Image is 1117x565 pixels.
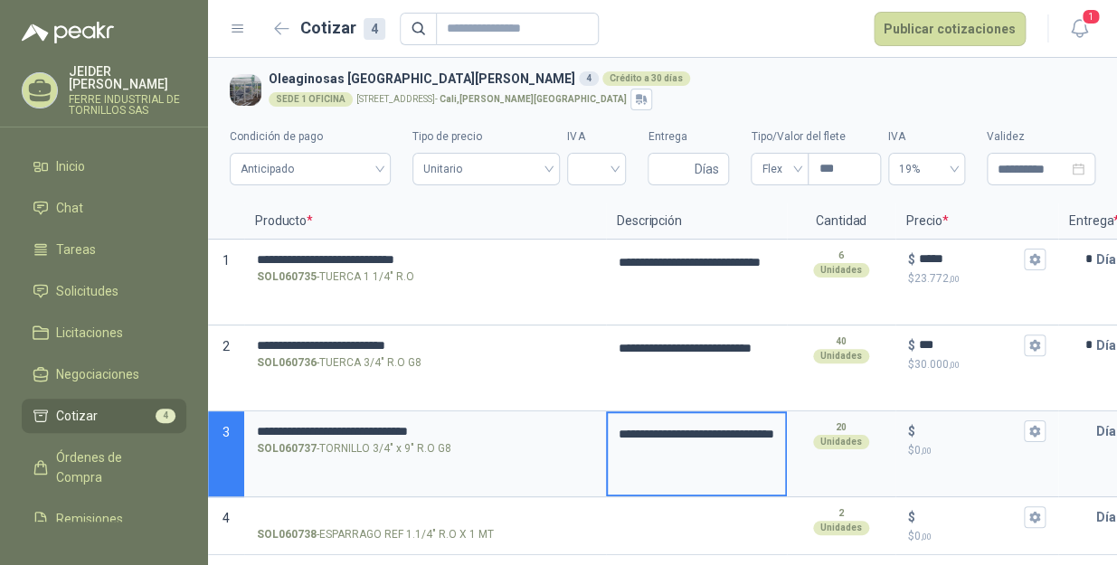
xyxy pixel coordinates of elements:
p: $ [908,528,1046,545]
p: 6 [838,249,844,263]
span: 19% [899,155,954,183]
input: $$0,00 [919,510,1020,523]
p: Precio [895,203,1058,240]
button: $$0,00 [1024,506,1046,528]
a: Inicio [22,149,186,184]
a: Chat [22,191,186,225]
span: Cotizar [56,406,98,426]
strong: SOL060738 [257,526,317,543]
span: ,00 [921,532,932,541]
p: $ [908,507,915,527]
label: Tipo de precio [412,128,561,146]
p: JEIDER [PERSON_NAME] [69,65,186,90]
div: Unidades [813,521,869,535]
p: Producto [244,203,606,240]
button: $$30.000,00 [1024,334,1046,356]
span: Órdenes de Compra [56,447,169,487]
span: ,00 [921,446,932,456]
p: - TORNILLO 3/4" x 9" R.O G8 [257,440,451,457]
span: 3 [222,425,230,439]
img: Company Logo [230,74,261,106]
a: Órdenes de Compra [22,440,186,494]
label: Condición de pago [230,128,391,146]
h3: Oleaginosas [GEOGRAPHIC_DATA][PERSON_NAME] [269,69,1088,89]
a: Solicitudes [22,274,186,308]
div: Unidades [813,263,869,278]
div: 4 [364,18,385,40]
button: Publicar cotizaciones [874,12,1026,46]
a: Licitaciones [22,315,186,350]
input: SOL060735-TUERCA 1 1/4" R.O [257,253,593,267]
span: Licitaciones [56,323,123,343]
label: Entrega [648,128,729,146]
a: Remisiones [22,502,186,536]
p: $ [908,356,1046,373]
span: ,00 [949,274,960,284]
span: Días [694,154,718,184]
span: 0 [914,444,932,457]
input: $$30.000,00 [919,338,1020,352]
label: Validez [987,128,1095,146]
span: 1 [1081,8,1101,25]
p: $ [908,442,1046,459]
label: Tipo/Valor del flete [751,128,881,146]
p: Descripción [606,203,787,240]
strong: SOL060736 [257,354,317,372]
span: Anticipado [241,155,380,183]
span: ,00 [949,360,960,370]
p: 40 [836,334,847,349]
p: 2 [838,506,844,521]
p: $ [908,250,915,269]
p: - TUERCA 3/4" R.O G8 [257,354,421,372]
button: $$23.772,00 [1024,249,1046,270]
p: FERRE INDUSTRIAL DE TORNILLOS SAS [69,94,186,116]
input: $$0,00 [919,424,1020,438]
p: $ [908,335,915,355]
span: 30.000 [914,358,960,371]
h2: Cotizar [300,15,385,41]
p: 20 [836,420,847,435]
strong: SOL060735 [257,268,317,286]
div: SEDE 1 OFICINA [269,92,353,107]
p: $ [908,270,1046,287]
input: $$23.772,00 [919,252,1020,266]
p: $ [908,421,915,441]
div: Unidades [813,435,869,449]
span: 4 [156,409,175,423]
input: SOL060736-TUERCA 3/4" R.O G8 [257,339,593,353]
div: Crédito a 30 días [602,71,690,86]
button: $$0,00 [1024,420,1046,442]
span: Solicitudes [56,281,118,301]
span: Negociaciones [56,364,139,384]
img: Logo peakr [22,22,114,43]
span: 1 [222,253,230,268]
span: 23.772 [914,272,960,285]
a: Tareas [22,232,186,267]
a: Negociaciones [22,357,186,391]
p: - ESPARRAGO REF 1.1/4" R.O X 1 MT [257,526,494,543]
span: Remisiones [56,509,123,529]
p: Cantidad [787,203,895,240]
p: [STREET_ADDRESS] - [356,95,627,104]
span: Inicio [56,156,85,176]
input: SOL060738-ESPARRAGO REF 1.1/4" R.O X 1 MT [257,511,593,524]
a: Cotizar4 [22,399,186,433]
div: Unidades [813,349,869,363]
label: IVA [567,128,626,146]
strong: Cali , [PERSON_NAME][GEOGRAPHIC_DATA] [440,94,627,104]
span: Flex [762,155,798,183]
span: 4 [222,511,230,525]
input: SOL060737-TORNILLO 3/4" x 9" R.O G8 [257,425,593,438]
div: 4 [579,71,599,86]
span: 0 [914,530,932,542]
label: IVA [888,128,965,146]
strong: SOL060737 [257,440,317,457]
button: 1 [1063,13,1095,45]
span: Tareas [56,240,96,259]
span: 2 [222,339,230,353]
p: - TUERCA 1 1/4" R.O [257,268,414,286]
span: Chat [56,198,83,218]
span: Unitario [423,155,550,183]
